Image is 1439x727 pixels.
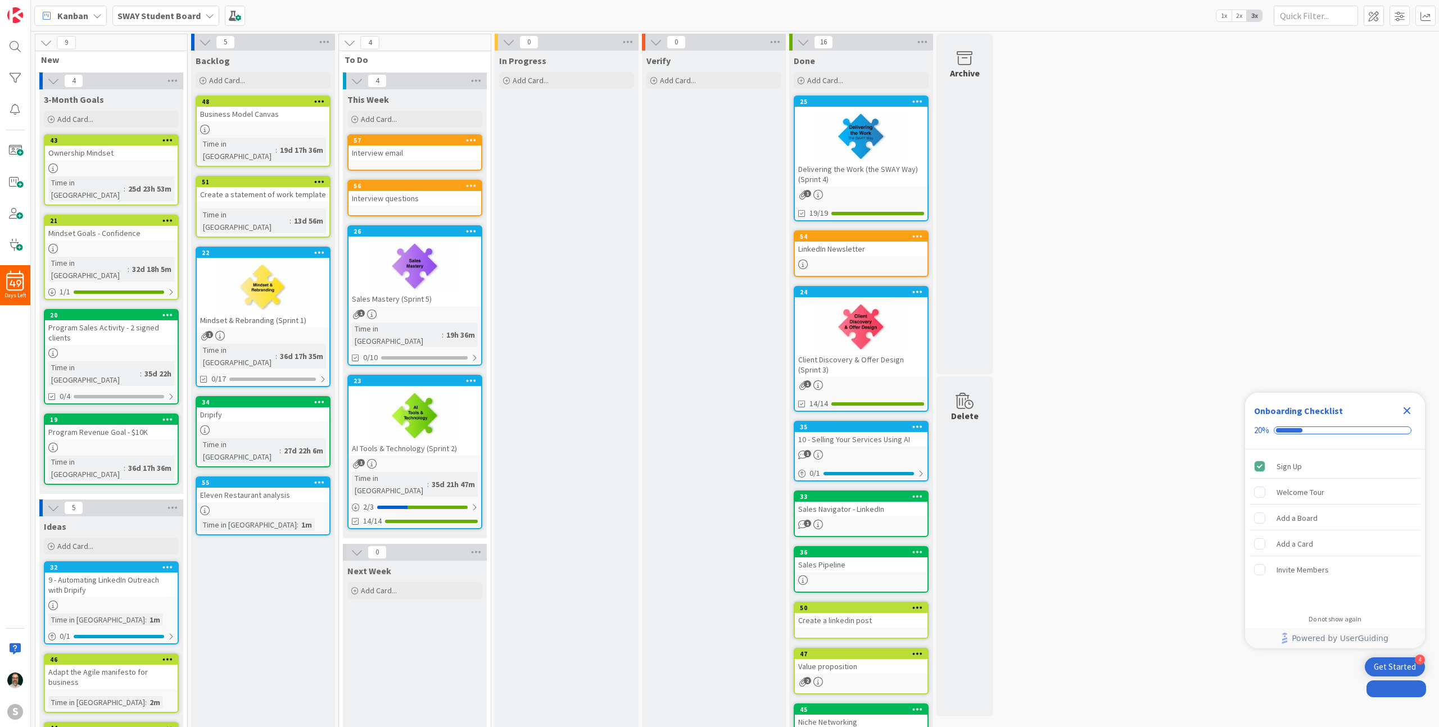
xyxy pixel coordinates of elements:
div: 9 - Automating LinkedIn Outreach with Dripify [45,572,178,597]
div: 36d 17h 36m [125,462,174,474]
div: Open Get Started checklist, remaining modules: 4 [1365,657,1425,676]
div: Time in [GEOGRAPHIC_DATA] [200,519,297,531]
div: 34Dripify [197,397,329,422]
div: Mindset & Rebranding (Sprint 1) [197,313,329,328]
span: 0/17 [211,373,226,385]
div: Close Checklist [1398,402,1416,420]
a: 329 - Automating LinkedIn Outreach with DripifyTime in [GEOGRAPHIC_DATA]:1m0/1 [44,561,179,644]
div: Dripify [197,407,329,422]
div: 0/1 [795,466,927,480]
span: 0 [368,546,387,559]
span: 1 [206,331,213,338]
div: Delete [951,409,979,422]
a: 55Eleven Restaurant analysisTime in [GEOGRAPHIC_DATA]:1m [196,476,331,535]
div: Time in [GEOGRAPHIC_DATA] [48,696,145,708]
span: New [41,54,173,65]
div: Time in [GEOGRAPHIC_DATA] [200,138,275,162]
div: S [7,704,23,720]
div: 50Create a linkedin post [795,603,927,628]
div: 22Mindset & Rebranding (Sprint 1) [197,248,329,328]
div: LinkedIn Newsletter [795,242,927,256]
div: 34 [202,398,329,406]
span: 4 [368,74,387,88]
div: 25 [800,98,927,106]
div: 46Adapt the Agile manifesto for business [45,655,178,689]
span: 2 / 3 [363,501,374,513]
div: 56Interview questions [349,181,481,206]
span: 4 [64,74,83,88]
span: 0/10 [363,352,378,363]
div: 24Client Discovery & Offer Design (Sprint 3) [795,287,927,377]
div: 21 [45,216,178,226]
div: 2/3 [349,500,481,514]
a: 34DripifyTime in [GEOGRAPHIC_DATA]:27d 22h 6m [196,396,331,467]
div: 25d 23h 53m [125,183,174,195]
div: 20 [50,311,178,319]
div: 19h 36m [444,329,478,341]
div: 20 [45,310,178,320]
div: 2m [147,696,163,708]
a: 43Ownership MindsetTime in [GEOGRAPHIC_DATA]:25d 23h 53m [44,134,179,206]
a: 25Delivering the Work (the SWAY Way) (Sprint 4)19/19 [794,96,929,221]
div: 13d 56m [291,215,326,227]
span: 0 / 1 [60,630,70,642]
div: 25 [795,97,927,107]
a: 20Program Sales Activity - 2 signed clientsTime in [GEOGRAPHIC_DATA]:35d 22h0/4 [44,309,179,405]
span: 2 [804,677,811,684]
div: 57Interview email [349,135,481,160]
span: 1 [804,190,811,197]
span: 1 [804,380,811,388]
div: Time in [GEOGRAPHIC_DATA] [352,322,442,347]
span: 5 [216,35,235,49]
div: 19Program Revenue Goal - $10K [45,415,178,439]
div: 57 [349,135,481,146]
a: 50Create a linkedin post [794,602,929,639]
div: Sales Pipeline [795,557,927,572]
div: Sign Up [1277,460,1302,473]
span: : [128,263,129,275]
img: KM [7,673,23,688]
div: 56 [349,181,481,191]
div: 1m [147,614,163,626]
div: 46 [50,656,178,664]
span: 1 [358,310,365,317]
div: 51 [202,178,329,186]
span: 1x [1216,10,1232,21]
div: 20% [1254,425,1269,435]
a: Powered by UserGuiding [1251,628,1419,648]
div: 33 [800,493,927,501]
div: 23 [354,377,481,385]
div: 48 [202,98,329,106]
div: 43 [45,135,178,146]
div: 26 [349,226,481,237]
div: 3510 - Selling Your Services Using AI [795,422,927,447]
span: Add Card... [361,585,397,596]
div: Program Revenue Goal - $10K [45,425,178,439]
span: 1 [804,520,811,527]
div: 27d 22h 6m [281,444,326,457]
span: 9 [57,36,76,49]
div: 46 [45,655,178,665]
a: 56Interview questions [347,180,482,216]
span: : [124,462,125,474]
div: 34 [197,397,329,407]
div: 35 [795,422,927,432]
span: Done [794,55,815,66]
a: 24Client Discovery & Offer Design (Sprint 3)14/14 [794,286,929,412]
div: Sign Up is complete. [1250,454,1420,479]
span: : [275,350,277,362]
div: 1m [298,519,315,531]
div: 329 - Automating LinkedIn Outreach with Dripify [45,562,178,597]
div: Footer [1245,628,1425,648]
div: 45 [800,706,927,714]
div: 0/1 [45,629,178,643]
div: 55Eleven Restaurant analysis [197,478,329,502]
div: 20Program Sales Activity - 2 signed clients [45,310,178,345]
div: Eleven Restaurant analysis [197,488,329,502]
div: 32 [45,562,178,572]
span: Verify [646,55,671,66]
span: Add Card... [57,541,93,551]
div: 33 [795,492,927,502]
span: 14/14 [809,398,828,410]
span: In Progress [499,55,546,66]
